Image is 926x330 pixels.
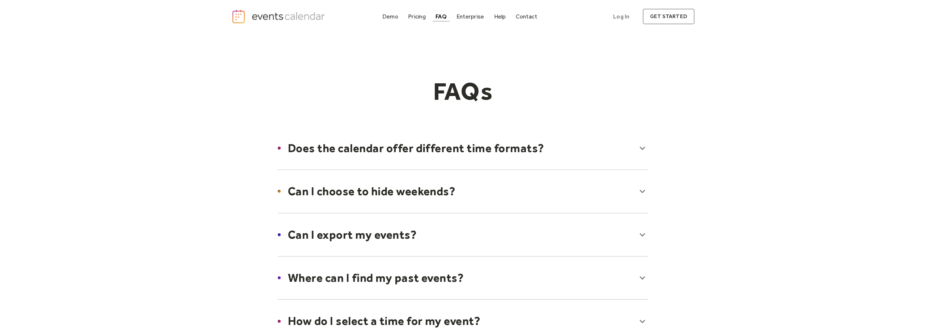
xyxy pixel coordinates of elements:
div: Contact [516,14,538,18]
a: Demo [379,12,401,21]
a: Pricing [405,12,429,21]
a: Contact [513,12,540,21]
a: Enterprise [454,12,487,21]
a: FAQ [433,12,450,21]
div: Enterprise [456,14,484,18]
a: Help [491,12,509,21]
div: Demo [382,14,398,18]
a: Log In [606,9,637,24]
div: Help [494,14,506,18]
a: get started [643,9,694,24]
a: home [231,9,327,24]
h1: FAQs [324,76,602,106]
div: FAQ [436,14,447,18]
div: Pricing [408,14,426,18]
